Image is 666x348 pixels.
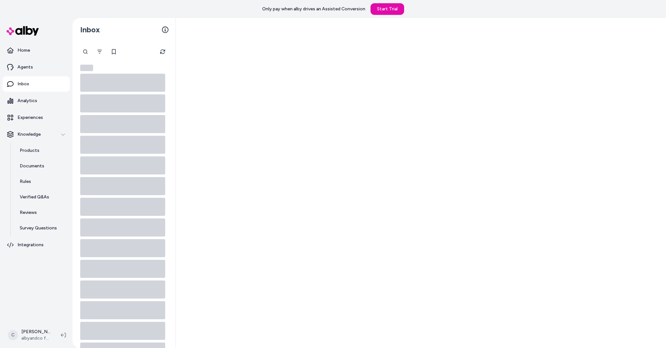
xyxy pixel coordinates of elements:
[13,158,70,174] a: Documents
[17,131,41,138] p: Knowledge
[3,110,70,125] a: Experiences
[13,205,70,220] a: Reviews
[13,189,70,205] a: Verified Q&As
[13,220,70,236] a: Survey Questions
[20,147,39,154] p: Products
[3,237,70,253] a: Integrations
[17,98,37,104] p: Analytics
[3,59,70,75] a: Agents
[17,64,33,70] p: Agents
[3,127,70,142] button: Knowledge
[93,45,106,58] button: Filter
[371,3,404,15] a: Start Trial
[17,81,29,87] p: Inbox
[3,76,70,92] a: Inbox
[21,329,50,335] p: [PERSON_NAME]
[156,45,169,58] button: Refresh
[13,143,70,158] a: Products
[17,242,44,248] p: Integrations
[20,194,49,200] p: Verified Q&As
[3,43,70,58] a: Home
[262,6,365,12] p: Only pay when alby drives an Assisted Conversion
[13,174,70,189] a: Rules
[6,26,39,36] img: alby Logo
[20,209,37,216] p: Reviews
[20,225,57,231] p: Survey Questions
[3,93,70,109] a: Analytics
[20,163,44,169] p: Documents
[4,325,56,345] button: C[PERSON_NAME]albyandco for Shopify
[80,25,100,35] h2: Inbox
[17,114,43,121] p: Experiences
[8,330,18,340] span: C
[21,335,50,342] span: albyandco for Shopify
[17,47,30,54] p: Home
[20,178,31,185] p: Rules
